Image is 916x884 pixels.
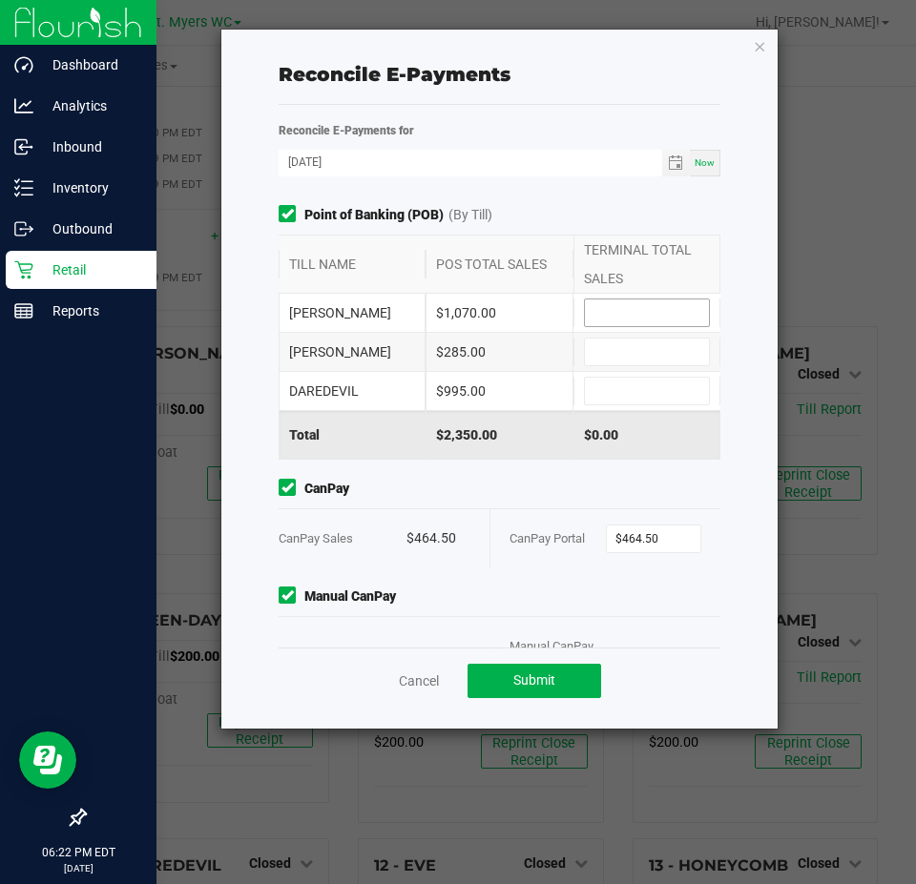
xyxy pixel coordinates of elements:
[14,96,33,115] inline-svg: Analytics
[279,333,426,371] div: [PERSON_NAME]
[279,294,426,332] div: [PERSON_NAME]
[399,671,439,690] a: Cancel
[279,411,426,459] div: Total
[279,60,720,89] div: Reconcile E-Payments
[468,664,601,698] button: Submit
[14,55,33,74] inline-svg: Dashboard
[14,301,33,320] inline-svg: Reports
[14,137,33,156] inline-svg: Inbound
[279,372,426,410] div: DAREDEVIL
[14,260,33,279] inline-svg: Retail
[304,586,396,606] strong: Manual CanPay
[406,647,470,705] div: $60.00
[510,639,593,711] span: Manual CanPay Portal
[279,586,304,606] form-toggle: Include in reconciliation
[279,150,662,174] input: Date
[304,479,349,499] strong: CanPay
[279,479,304,499] form-toggle: Include in reconciliation
[33,53,148,76] p: Dashboard
[662,150,690,176] span: Toggle calendar
[406,509,470,567] div: $464.50
[33,217,148,240] p: Outbound
[14,219,33,238] inline-svg: Outbound
[14,178,33,197] inline-svg: Inventory
[695,157,715,168] span: Now
[19,731,76,789] iframe: Resource center
[279,124,414,137] strong: Reconcile E-Payments for
[279,250,426,278] div: TILL NAME
[573,236,720,293] div: TERMINAL TOTAL SALES
[33,94,148,117] p: Analytics
[448,205,492,225] span: (By Till)
[279,205,304,225] form-toggle: Include in reconciliation
[573,411,720,459] div: $0.00
[426,250,572,278] div: POS TOTAL SALES
[426,372,572,410] div: $995.00
[426,333,572,371] div: $285.00
[9,861,148,875] p: [DATE]
[426,294,572,332] div: $1,070.00
[33,299,148,322] p: Reports
[510,531,585,545] span: CanPay Portal
[304,205,444,225] strong: Point of Banking (POB)
[33,135,148,158] p: Inbound
[9,844,148,861] p: 06:22 PM EDT
[279,531,353,545] span: CanPay Sales
[426,411,572,459] div: $2,350.00
[33,258,148,281] p: Retail
[33,176,148,199] p: Inventory
[513,672,555,688] span: Submit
